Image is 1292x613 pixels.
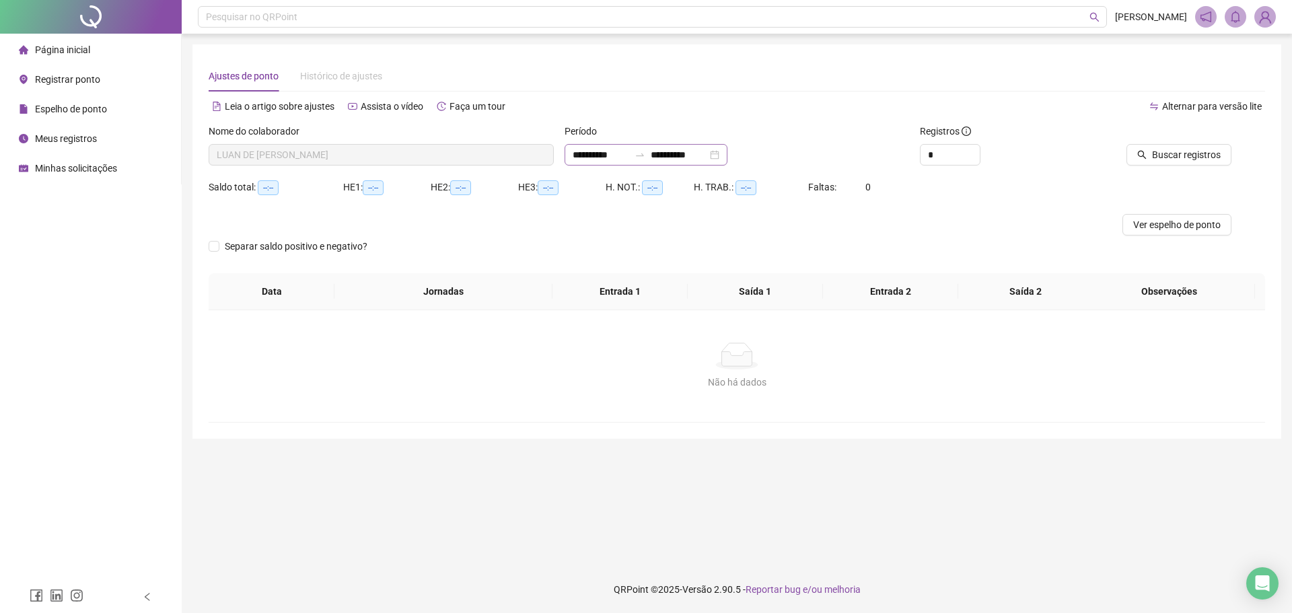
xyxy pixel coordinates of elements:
[735,180,756,195] span: --:--
[1094,284,1244,299] span: Observações
[348,102,357,111] span: youtube
[1229,11,1242,23] span: bell
[682,584,712,595] span: Versão
[635,149,645,160] span: swap-right
[217,145,546,165] span: LUAN DE MEDEIROS DOS SANTOS
[1255,7,1275,27] img: 92269
[808,182,838,192] span: Faltas:
[1200,11,1212,23] span: notification
[823,273,958,310] th: Entrada 2
[437,102,446,111] span: history
[19,75,28,84] span: environment
[1246,567,1279,600] div: Open Intercom Messenger
[30,589,43,602] span: facebook
[450,180,471,195] span: --:--
[694,180,808,195] div: H. TRAB.:
[538,180,559,195] span: --:--
[450,101,505,112] span: Faça um tour
[552,273,688,310] th: Entrada 1
[182,566,1292,613] footer: QRPoint © 2025 - 2.90.5 -
[606,180,694,195] div: H. NOT.:
[361,101,423,112] span: Assista o vídeo
[1083,273,1255,310] th: Observações
[688,273,823,310] th: Saída 1
[920,124,971,139] span: Registros
[209,273,334,310] th: Data
[209,180,343,195] div: Saldo total:
[635,149,645,160] span: to
[1115,9,1187,24] span: [PERSON_NAME]
[35,163,117,174] span: Minhas solicitações
[1126,144,1231,166] button: Buscar registros
[1089,12,1100,22] span: search
[19,164,28,173] span: schedule
[1162,101,1262,112] span: Alternar para versão lite
[35,44,90,55] span: Página inicial
[1137,150,1147,159] span: search
[334,273,552,310] th: Jornadas
[212,102,221,111] span: file-text
[1149,102,1159,111] span: swap
[225,375,1249,390] div: Não há dados
[143,592,152,602] span: left
[70,589,83,602] span: instagram
[35,74,100,85] span: Registrar ponto
[209,124,308,139] label: Nome do colaborador
[35,104,107,114] span: Espelho de ponto
[50,589,63,602] span: linkedin
[746,584,861,595] span: Reportar bug e/ou melhoria
[958,273,1093,310] th: Saída 2
[642,180,663,195] span: --:--
[431,180,518,195] div: HE 2:
[225,101,334,112] span: Leia o artigo sobre ajustes
[363,180,384,195] span: --:--
[865,182,871,192] span: 0
[258,180,279,195] span: --:--
[19,134,28,143] span: clock-circle
[962,127,971,136] span: info-circle
[19,45,28,55] span: home
[35,133,97,144] span: Meus registros
[518,180,606,195] div: HE 3:
[1133,217,1221,232] span: Ver espelho de ponto
[1122,214,1231,236] button: Ver espelho de ponto
[209,71,279,81] span: Ajustes de ponto
[300,71,382,81] span: Histórico de ajustes
[343,180,431,195] div: HE 1:
[1152,147,1221,162] span: Buscar registros
[19,104,28,114] span: file
[219,239,373,254] span: Separar saldo positivo e negativo?
[565,124,606,139] label: Período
